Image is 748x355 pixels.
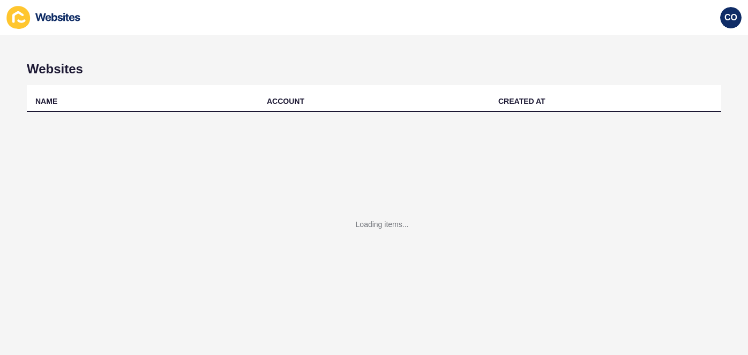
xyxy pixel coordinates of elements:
[498,96,545,107] div: CREATED AT
[35,96,57,107] div: NAME
[267,96,304,107] div: ACCOUNT
[724,12,737,23] span: CO
[27,62,721,77] h1: Websites
[356,219,409,230] div: Loading items...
